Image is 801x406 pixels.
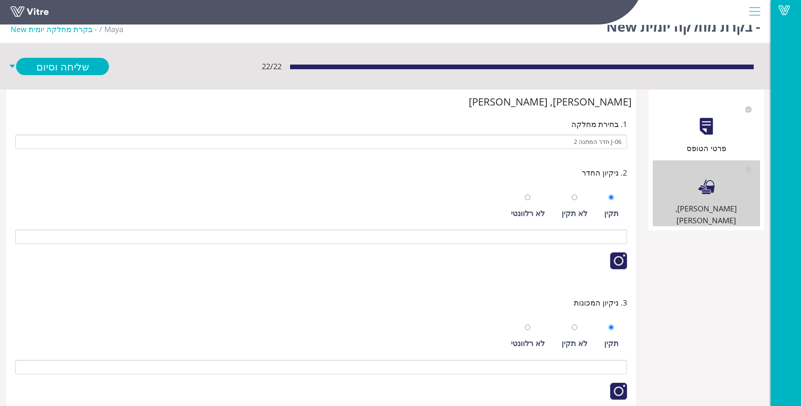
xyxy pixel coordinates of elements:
[11,94,632,110] div: [PERSON_NAME], [PERSON_NAME]
[262,60,282,72] span: 22 / 22
[604,337,619,349] div: תקין
[574,297,627,309] span: 3. ניקיון המכונות
[511,207,545,219] div: לא רלוונטי
[653,142,760,154] div: פרטי הטופס
[11,23,104,35] li: - בקרת מחלקה יומית New
[562,207,587,219] div: לא תקין
[104,24,123,34] span: 246
[511,337,545,349] div: לא רלוונטי
[562,337,587,349] div: לא תקין
[653,203,760,227] div: [PERSON_NAME], [PERSON_NAME]
[604,207,619,219] div: תקין
[16,58,109,75] a: שליחה וסיום
[582,167,627,179] span: 2. ניקיון החדר
[571,118,627,130] span: 1. בחירת מחלקה
[8,58,16,75] span: caret-down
